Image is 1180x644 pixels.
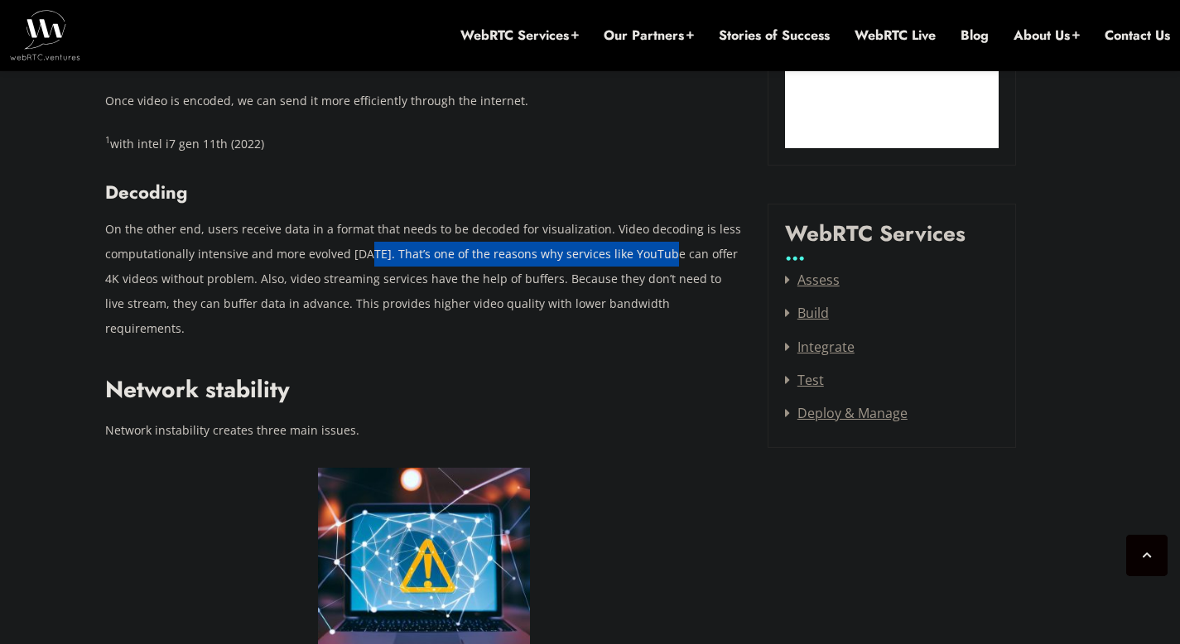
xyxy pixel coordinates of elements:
[604,26,694,45] a: Our Partners
[785,404,908,422] a: Deploy & Manage
[1105,26,1170,45] a: Contact Us
[961,26,989,45] a: Blog
[785,371,824,389] a: Test
[855,26,936,45] a: WebRTC Live
[719,26,830,45] a: Stories of Success
[105,181,743,204] h3: Decoding
[785,338,855,356] a: Integrate
[1014,26,1080,45] a: About Us
[105,376,743,405] h2: Network stability
[105,418,743,443] p: Network instability creates three main issues.
[785,271,840,289] a: Assess
[105,89,743,113] p: Once video is encoded, we can send it more efficiently through the internet.
[105,134,110,146] sup: 1
[105,132,743,156] p: with intel i7 gen 11th (2022)
[460,26,579,45] a: WebRTC Services
[10,10,80,60] img: WebRTC.ventures
[785,221,966,259] label: WebRTC Services
[105,217,743,341] p: On the other end, users receive data in a format that needs to be decoded for visualization. Vide...
[785,304,829,322] a: Build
